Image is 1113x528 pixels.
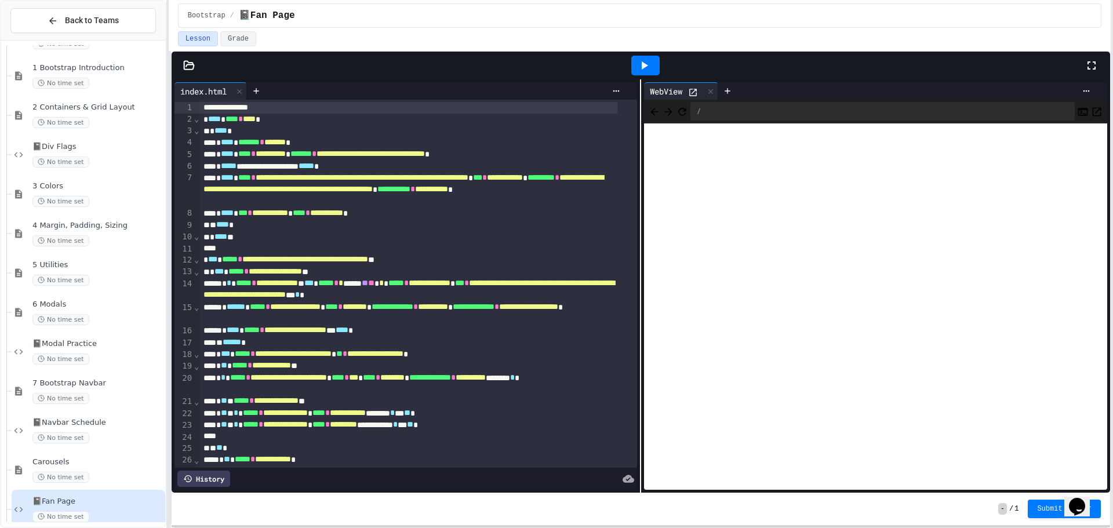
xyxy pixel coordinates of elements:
div: 23 [174,420,194,431]
span: Fold line [194,232,199,241]
button: Console [1077,104,1089,118]
span: Fold line [194,349,199,359]
div: 12 [174,254,194,266]
span: No time set [32,78,89,89]
div: 1 [174,102,194,114]
span: No time set [32,354,89,365]
div: 11 [174,243,194,255]
span: 📓Modal Practice [32,339,163,349]
span: Fold line [194,362,199,371]
iframe: chat widget [1064,482,1101,516]
button: Grade [220,31,256,46]
span: 1 [1014,504,1019,514]
div: 21 [174,396,194,407]
span: Carousels [32,457,163,467]
div: 22 [174,408,194,420]
span: Back to Teams [65,14,119,27]
div: index.html [174,85,232,97]
div: 3 [174,125,194,137]
div: 6 [174,161,194,172]
span: Back [649,104,660,118]
div: 14 [174,278,194,302]
iframe: Web Preview [644,123,1107,490]
div: 7 [174,172,194,207]
div: 5 [174,149,194,161]
span: No time set [32,235,89,246]
span: - [998,503,1007,515]
div: 25 [174,443,194,454]
div: WebView [644,85,688,97]
span: Fold line [194,126,199,135]
span: No time set [32,432,89,443]
div: 10 [174,231,194,243]
div: 24 [174,432,194,443]
div: 13 [174,266,194,278]
div: History [177,471,230,487]
div: 18 [174,349,194,361]
span: No time set [32,393,89,404]
span: 📓Div Flags [32,142,163,152]
span: Forward [663,104,674,118]
span: No time set [32,511,89,522]
button: Submit Answer [1028,500,1101,518]
span: Fold line [194,397,199,406]
span: No time set [32,314,89,325]
button: Back to Teams [10,8,156,33]
button: Refresh [676,104,688,118]
div: 9 [174,220,194,231]
span: Fold line [194,303,199,312]
span: No time set [32,275,89,286]
span: 5 Utilities [32,260,163,270]
div: 16 [174,325,194,337]
div: / [690,102,1075,121]
span: / [230,11,234,20]
div: 2 [174,114,194,125]
button: Open in new tab [1091,104,1103,118]
span: No time set [32,472,89,483]
div: 27 [174,467,194,478]
span: Submit Answer [1037,504,1092,514]
span: Bootstrap [188,11,225,20]
div: 17 [174,337,194,349]
span: Fold line [194,255,199,264]
span: 📓Fan Page [32,497,163,507]
span: 1 Bootstrap Introduction [32,63,163,73]
span: 4 Margin, Padding, Sizing [32,221,163,231]
span: No time set [32,117,89,128]
span: Fold line [194,456,199,465]
span: 📓Fan Page [239,9,295,23]
div: index.html [174,82,247,100]
span: 3 Colors [32,181,163,191]
button: Lesson [178,31,218,46]
span: Fold line [194,267,199,276]
span: 6 Modals [32,300,163,309]
span: 7 Bootstrap Navbar [32,378,163,388]
div: 4 [174,137,194,148]
div: 20 [174,373,194,396]
div: 15 [174,302,194,326]
span: No time set [32,156,89,167]
div: WebView [644,82,718,100]
span: / [1009,504,1013,514]
div: 26 [174,454,194,466]
div: 8 [174,207,194,219]
span: 2 Containers & Grid Layout [32,103,163,112]
div: 19 [174,361,194,372]
span: Fold line [194,467,199,476]
span: No time set [32,196,89,207]
span: 📓Navbar Schedule [32,418,163,428]
span: Fold line [194,114,199,123]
